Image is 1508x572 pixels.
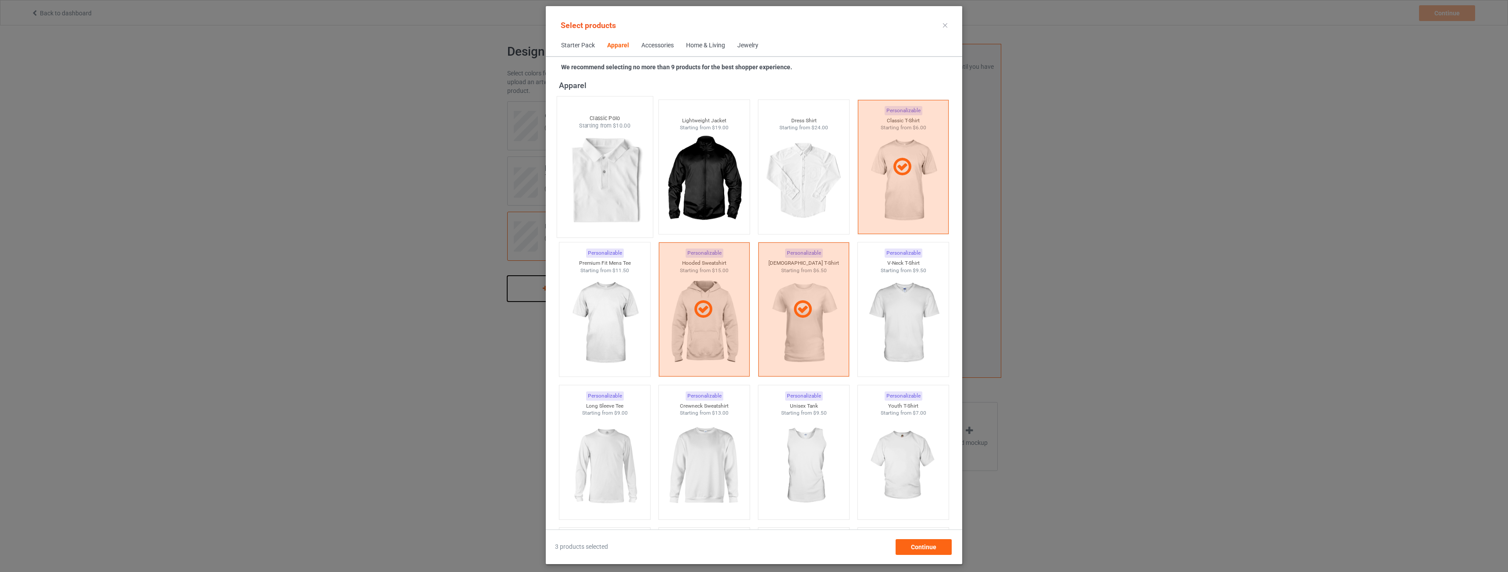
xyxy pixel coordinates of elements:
[864,274,942,372] img: regular.jpg
[858,409,949,417] div: Starting from
[659,117,750,124] div: Lightweight Jacket
[565,274,644,372] img: regular.jpg
[758,409,850,417] div: Starting from
[896,539,952,555] div: Continue
[559,267,651,274] div: Starting from
[563,130,646,233] img: regular.jpg
[559,402,651,410] div: Long Sleeve Tee
[913,410,926,416] span: $7.00
[686,41,725,50] div: Home & Living
[785,391,823,401] div: Personalizable
[561,21,616,30] span: Select products
[586,249,624,258] div: Personalizable
[586,391,624,401] div: Personalizable
[765,131,843,230] img: regular.jpg
[858,267,949,274] div: Starting from
[561,64,792,71] strong: We recommend selecting no more than 9 products for the best shopper experience.
[659,409,750,417] div: Starting from
[559,80,953,90] div: Apparel
[712,410,729,416] span: $13.00
[607,41,629,50] div: Apparel
[559,259,651,267] div: Premium Fit Mens Tee
[555,35,601,56] span: Starter Pack
[555,543,608,551] span: 3 products selected
[665,131,743,230] img: regular.jpg
[659,124,750,131] div: Starting from
[758,402,850,410] div: Unisex Tank
[565,417,644,515] img: regular.jpg
[686,391,723,401] div: Personalizable
[659,402,750,410] div: Crewneck Sweatshirt
[614,410,628,416] span: $9.00
[765,417,843,515] img: regular.jpg
[612,267,629,274] span: $11.50
[557,114,653,122] div: Classic Polo
[813,410,827,416] span: $9.50
[758,124,850,131] div: Starting from
[885,391,922,401] div: Personalizable
[885,249,922,258] div: Personalizable
[712,124,729,131] span: $19.00
[858,402,949,410] div: Youth T-Shirt
[559,409,651,417] div: Starting from
[864,417,942,515] img: regular.jpg
[641,41,674,50] div: Accessories
[665,417,743,515] img: regular.jpg
[557,122,653,129] div: Starting from
[811,124,828,131] span: $24.00
[913,267,926,274] span: $9.50
[758,117,850,124] div: Dress Shirt
[858,259,949,267] div: V-Neck T-Shirt
[737,41,758,50] div: Jewelry
[613,122,630,129] span: $10.00
[911,544,936,551] span: Continue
